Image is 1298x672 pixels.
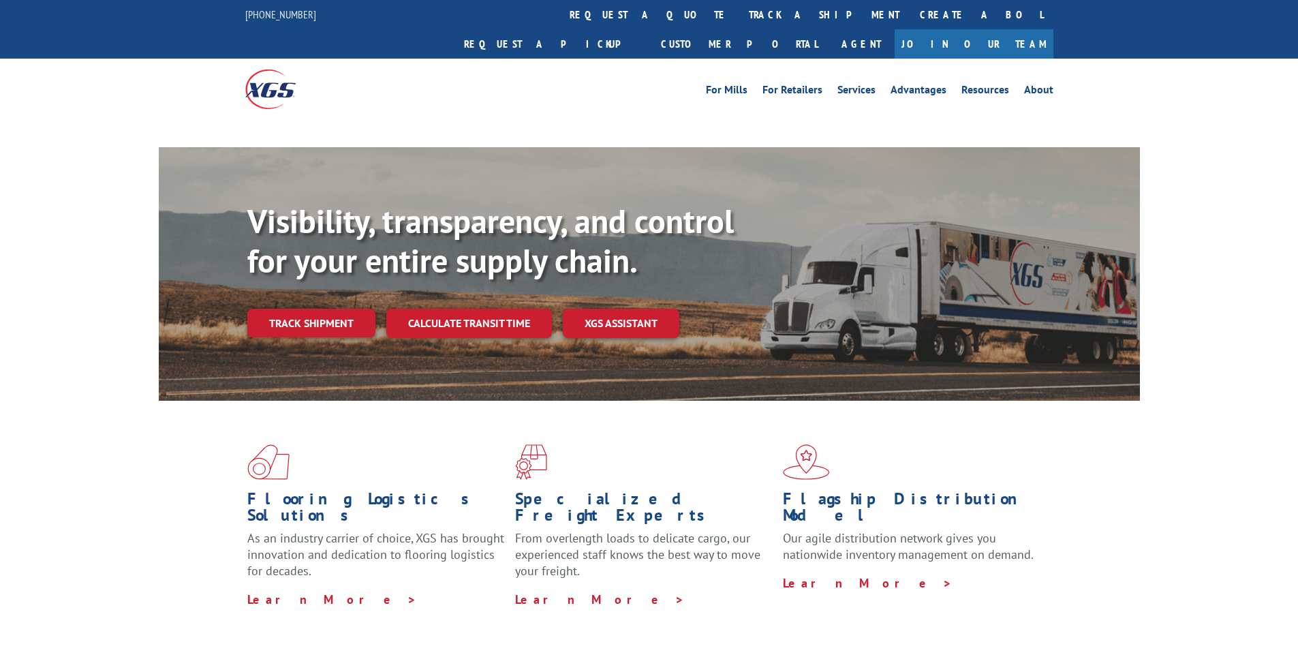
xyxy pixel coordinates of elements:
[247,592,417,607] a: Learn More >
[454,29,651,59] a: Request a pickup
[515,592,685,607] a: Learn More >
[247,530,504,579] span: As an industry carrier of choice, XGS has brought innovation and dedication to flooring logistics...
[515,491,773,530] h1: Specialized Freight Experts
[563,309,679,338] a: XGS ASSISTANT
[247,200,734,281] b: Visibility, transparency, and control for your entire supply chain.
[783,491,1040,530] h1: Flagship Distribution Model
[247,309,375,337] a: Track shipment
[762,85,822,100] a: For Retailers
[895,29,1053,59] a: Join Our Team
[837,85,876,100] a: Services
[1024,85,1053,100] a: About
[515,444,547,480] img: xgs-icon-focused-on-flooring-red
[828,29,895,59] a: Agent
[783,444,830,480] img: xgs-icon-flagship-distribution-model-red
[245,7,316,21] a: [PHONE_NUMBER]
[706,85,747,100] a: For Mills
[783,530,1034,562] span: Our agile distribution network gives you nationwide inventory management on demand.
[783,575,953,591] a: Learn More >
[891,85,946,100] a: Advantages
[247,491,505,530] h1: Flooring Logistics Solutions
[386,309,552,338] a: Calculate transit time
[651,29,828,59] a: Customer Portal
[515,530,773,591] p: From overlength loads to delicate cargo, our experienced staff knows the best way to move your fr...
[961,85,1009,100] a: Resources
[247,444,290,480] img: xgs-icon-total-supply-chain-intelligence-red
